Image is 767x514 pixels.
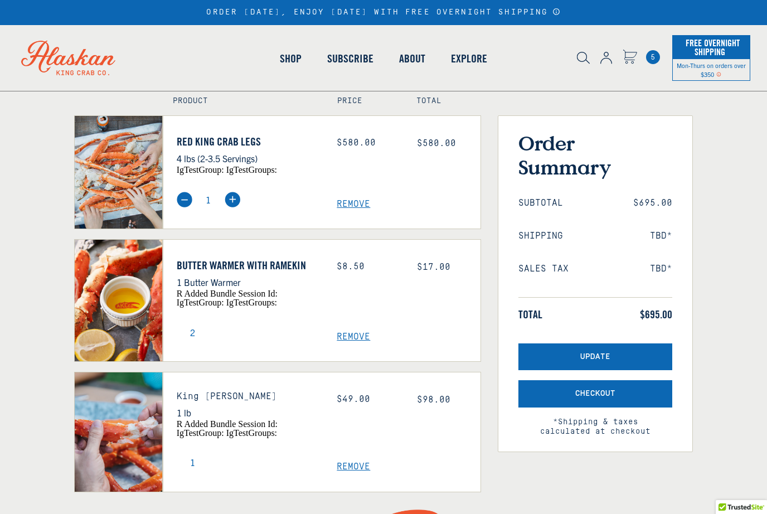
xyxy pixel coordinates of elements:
span: r added bundle session id: [177,419,278,429]
h3: King [PERSON_NAME] [177,391,321,402]
span: $695.00 [633,198,672,208]
h4: Product [173,96,314,106]
span: Total [518,308,542,321]
img: King Crab Knuckles - 1 lb [75,372,162,491]
span: igTestGroup: [177,165,224,174]
a: Subscribe [314,27,386,90]
button: Checkout [518,380,672,408]
img: search [577,52,590,64]
div: ORDER [DATE], ENJOY [DATE] WITH FREE OVERNIGHT SHIPPING [206,8,560,17]
span: igTestGroup: [177,298,224,307]
a: Shop [267,27,314,90]
a: Remove [337,199,480,210]
span: Mon-Thurs on orders over $350 [677,61,746,78]
span: Free Overnight Shipping [683,35,740,60]
p: 4 lbs (2-3.5 Servings) [177,151,321,166]
img: Alaskan King Crab Co. logo [6,25,131,91]
span: Sales Tax [518,264,569,274]
img: Butter Warmer with Ramekin - 1 Butter Warmer [75,240,162,361]
span: $580.00 [417,138,456,148]
div: $49.00 [337,394,400,405]
span: Shipping Notice Icon [716,70,721,78]
p: 1 Butter Warmer [177,275,321,289]
img: account [600,52,612,64]
img: plus [225,192,240,207]
span: igTestGroups: [226,298,277,307]
span: 5 [646,50,660,64]
h4: Total [416,96,471,106]
a: Butter Warmer with Ramekin [177,259,321,272]
span: igTestGroup: [177,428,224,438]
a: Remove [337,332,480,342]
span: Shipping [518,231,563,241]
span: Update [580,352,610,362]
a: Cart [623,50,637,66]
button: Update [518,343,672,371]
p: 1 lb [177,405,321,420]
h3: Order Summary [518,131,672,179]
a: Remove [337,462,480,472]
div: $580.00 [337,138,400,148]
span: $98.00 [417,395,450,405]
span: igTestGroups: [226,428,277,438]
span: Checkout [575,389,615,399]
span: *Shipping & taxes calculated at checkout [518,408,672,437]
span: igTestGroups: [226,165,277,174]
span: r added bundle session id: [177,289,278,298]
div: $8.50 [337,261,400,272]
span: $17.00 [417,262,450,272]
a: Red King Crab Legs [177,135,321,148]
a: Announcement Bar Modal [552,8,561,16]
h4: Price [337,96,392,106]
a: About [386,27,438,90]
a: Cart [646,50,660,64]
img: Red King Crab Legs - 4 lbs (2-3.5 Servings) [75,116,162,229]
a: Explore [438,27,500,90]
span: Subtotal [518,198,563,208]
span: $695.00 [640,308,672,321]
img: minus [177,192,192,207]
